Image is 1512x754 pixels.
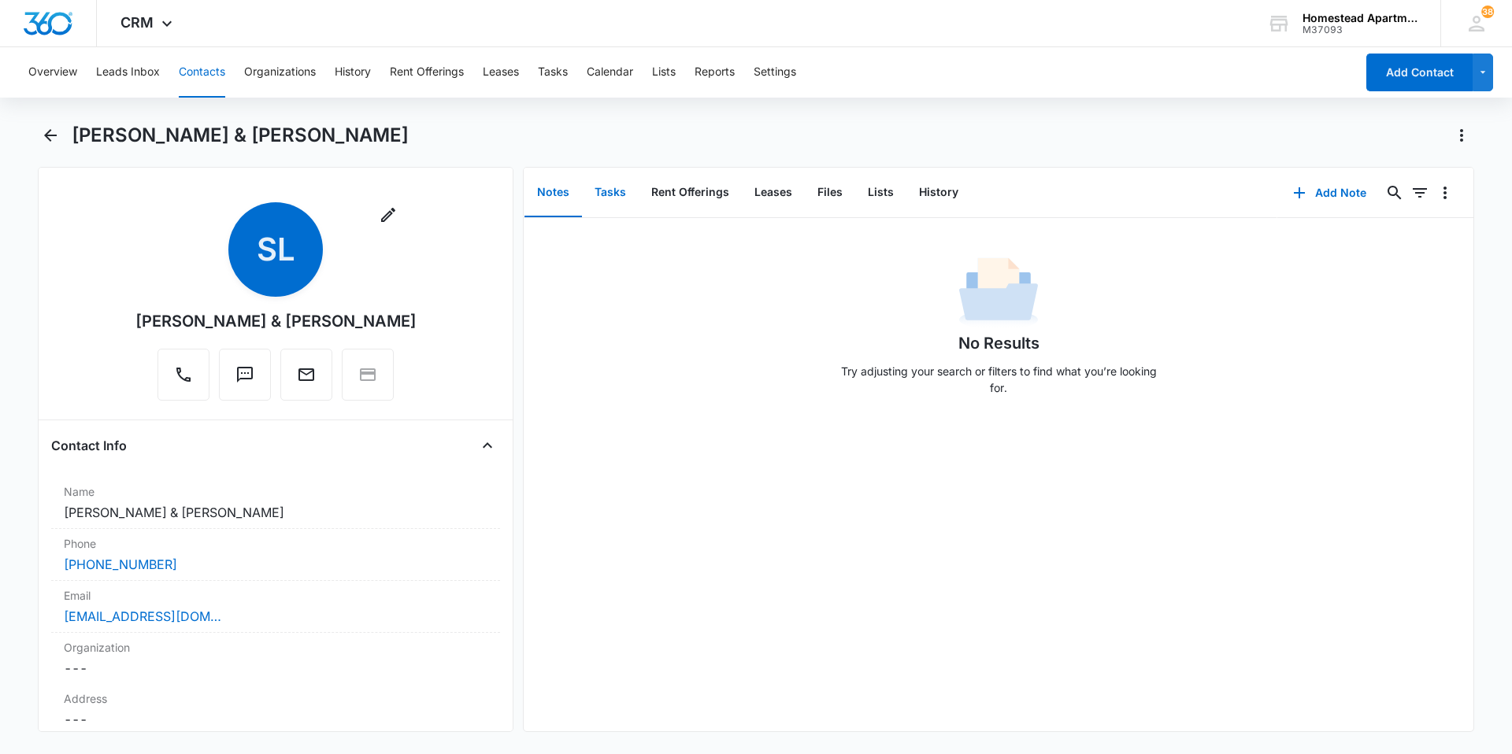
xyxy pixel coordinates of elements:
button: Notes [524,168,582,217]
button: Search... [1382,180,1407,205]
h1: [PERSON_NAME] & [PERSON_NAME] [72,124,409,147]
button: Call [157,349,209,401]
button: Actions [1449,123,1474,148]
span: CRM [120,14,154,31]
div: notifications count [1481,6,1494,18]
dd: --- [64,659,487,678]
div: [PERSON_NAME] & [PERSON_NAME] [135,309,417,333]
button: Rent Offerings [390,47,464,98]
a: Call [157,373,209,386]
button: Settings [754,47,796,98]
label: Address [64,690,487,707]
h1: No Results [958,331,1039,355]
div: account name [1303,12,1417,24]
a: Email [280,373,332,386]
button: Contacts [179,47,225,98]
button: Overflow Menu [1432,180,1458,205]
label: Name [64,483,487,500]
div: Organization--- [51,633,500,684]
span: 38 [1481,6,1494,18]
label: Organization [64,639,487,656]
button: History [906,168,971,217]
p: Try adjusting your search or filters to find what you’re looking for. [833,363,1164,396]
button: Lists [855,168,906,217]
button: History [335,47,371,98]
button: Leases [742,168,805,217]
button: Overview [28,47,77,98]
button: Close [475,433,500,458]
button: Leads Inbox [96,47,160,98]
button: Calendar [587,47,633,98]
div: Phone[PHONE_NUMBER] [51,529,500,581]
label: Phone [64,535,487,552]
a: Text [219,373,271,386]
button: Back [38,123,62,148]
dd: [PERSON_NAME] & [PERSON_NAME] [64,503,487,522]
button: Leases [483,47,519,98]
button: Reports [695,47,735,98]
button: Rent Offerings [639,168,742,217]
button: Tasks [582,168,639,217]
label: Email [64,587,487,604]
a: [EMAIL_ADDRESS][DOMAIN_NAME] [64,607,221,626]
button: Lists [652,47,676,98]
div: Address--- [51,684,500,736]
button: Filters [1407,180,1432,205]
img: No Data [959,253,1038,331]
button: Organizations [244,47,316,98]
button: Tasks [538,47,568,98]
button: Files [805,168,855,217]
button: Add Contact [1366,54,1473,91]
button: Email [280,349,332,401]
dd: --- [64,710,487,729]
button: Text [219,349,271,401]
div: Email[EMAIL_ADDRESS][DOMAIN_NAME] [51,581,500,633]
span: SL [228,202,323,297]
h4: Contact Info [51,436,127,455]
div: Name[PERSON_NAME] & [PERSON_NAME] [51,477,500,529]
a: [PHONE_NUMBER] [64,555,177,574]
button: Add Note [1277,174,1382,212]
div: account id [1303,24,1417,35]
